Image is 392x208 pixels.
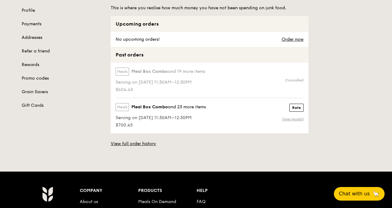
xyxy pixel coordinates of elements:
[116,87,205,93] span: $604.45
[168,104,206,110] span: and 23 more items
[138,199,176,204] a: Meals On Demand
[116,122,206,128] span: $700.45
[116,103,129,111] label: Meals
[116,68,129,76] label: Meals
[131,104,168,110] span: Meal Box Combo
[197,186,255,195] div: Help
[289,104,304,112] button: Rate
[22,7,103,14] a: Profile
[22,102,103,109] a: Gift Cards
[111,32,164,47] div: No upcoming orders!
[116,79,205,85] span: Serving on [DATE] 11:30AM–12:30PM
[22,89,103,95] a: Grain Savers
[42,186,53,202] img: Grain
[282,117,304,122] a: View receipt
[334,187,385,201] button: Chat with us🦙
[22,21,103,27] a: Payments
[22,35,103,41] a: Addresses
[197,199,206,204] a: FAQ
[22,75,103,81] a: Promo codes
[22,62,103,68] a: Rewards
[282,37,304,42] a: Order now
[111,141,156,147] a: View full order history
[285,78,304,83] div: Cancelled
[80,199,98,204] a: About us
[168,69,205,74] span: and 19 more items
[138,186,197,195] div: Products
[111,16,309,32] div: Upcoming orders
[116,115,206,121] span: Serving on [DATE] 11:30AM–12:30PM
[339,190,370,198] span: Chat with us
[22,48,103,54] a: Refer a friend
[131,69,168,75] span: Meal Box Combo
[372,190,380,198] span: 🦙
[111,5,309,11] h5: This is where you realise how much money you have not been spending on junk food.
[80,186,138,195] div: Company
[111,47,309,63] div: Past orders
